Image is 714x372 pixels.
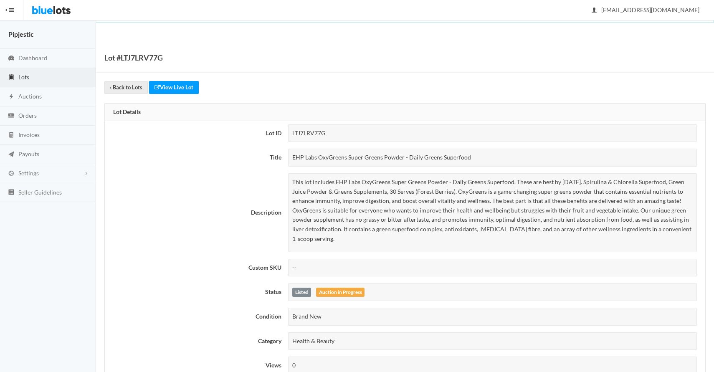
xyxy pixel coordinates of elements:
[104,51,163,64] h1: Lot #LTJ7LRV77G
[288,124,697,142] div: LTJ7LRV77G
[18,54,47,61] span: Dashboard
[18,73,29,81] span: Lots
[105,170,285,256] th: Description
[105,329,285,354] th: Category
[7,132,15,139] ion-icon: calculator
[8,30,34,38] strong: Pipjestic
[18,131,40,138] span: Invoices
[292,177,693,243] p: This lot includes EHP Labs OxyGreens Super Greens Powder - Daily Greens Superfood. These are best...
[7,151,15,159] ion-icon: paper plane
[18,189,62,196] span: Seller Guidelines
[7,189,15,197] ion-icon: list box
[104,81,148,94] a: ‹ Back to Lots
[149,81,199,94] a: View Live Lot
[105,145,285,170] th: Title
[7,74,15,82] ion-icon: clipboard
[18,150,39,157] span: Payouts
[18,93,42,100] span: Auctions
[7,55,15,63] ion-icon: speedometer
[7,93,15,101] ion-icon: flash
[105,104,705,121] div: Lot Details
[288,332,697,350] div: Health & Beauty
[105,256,285,280] th: Custom SKU
[590,7,598,15] ion-icon: person
[592,6,699,13] span: [EMAIL_ADDRESS][DOMAIN_NAME]
[105,304,285,329] th: Condition
[288,308,697,326] div: Brand New
[105,121,285,146] th: Lot ID
[18,112,37,119] span: Orders
[7,112,15,120] ion-icon: cash
[288,259,697,277] div: --
[288,149,697,167] div: EHP Labs OxyGreens Super Greens Powder - Daily Greens Superfood
[105,280,285,304] th: Status
[7,170,15,178] ion-icon: cog
[292,288,311,297] label: Listed
[18,170,39,177] span: Settings
[316,288,365,297] span: Auction in Progress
